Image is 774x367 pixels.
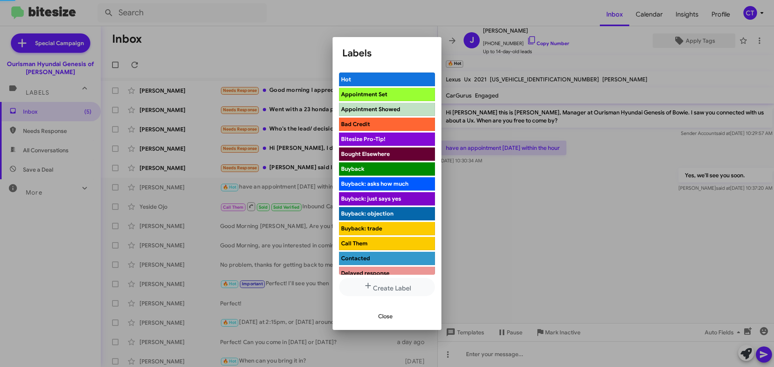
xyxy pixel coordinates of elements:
[341,135,385,143] span: Bitesize Pro-Tip!
[341,195,401,202] span: Buyback: just says yes
[341,120,370,128] span: Bad Credit
[341,240,368,247] span: Call Them
[372,309,399,323] button: Close
[341,165,364,172] span: Buyback
[341,225,382,232] span: Buyback: trade
[341,150,390,158] span: Bought Elsewhere
[378,309,393,323] span: Close
[341,210,393,217] span: Buyback: objection
[341,180,408,187] span: Buyback: asks how much
[341,106,400,113] span: Appointment Showed
[342,47,432,60] h1: Labels
[341,255,370,262] span: Contacted
[341,91,387,98] span: Appointment Set
[341,270,389,277] span: Delayed response
[339,278,435,296] button: Create Label
[341,76,351,83] span: Hot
